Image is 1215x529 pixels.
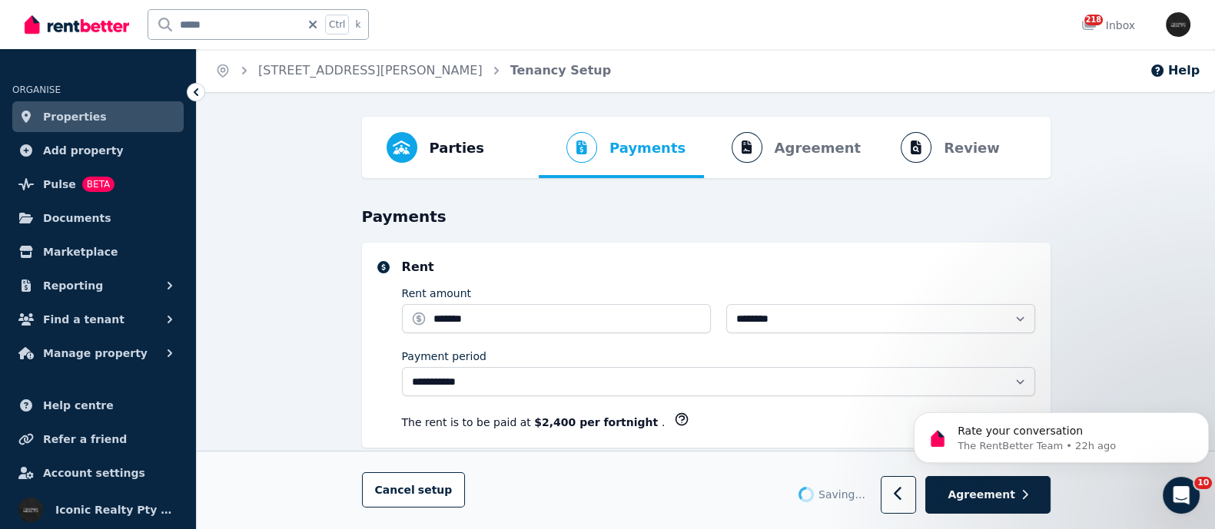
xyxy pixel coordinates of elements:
span: setup [418,483,453,498]
button: Agreement [925,477,1050,514]
span: Parties [430,137,484,159]
span: Pulse [43,175,76,193]
button: Manage property [12,338,184,369]
div: Inbox [1081,18,1135,33]
h3: Payments [362,206,1051,227]
h5: Rent [402,258,1035,276]
span: BETA [82,177,115,192]
span: Payments [609,137,686,159]
span: Documents [43,209,111,227]
span: k [355,18,360,31]
a: PulseBETA [12,169,184,200]
img: Iconic Realty Pty Ltd [1166,12,1190,37]
a: [STREET_ADDRESS][PERSON_NAME] [258,63,483,78]
nav: Breadcrumb [197,49,629,92]
span: 10 [1194,477,1212,489]
label: Payment period [402,349,486,364]
span: Manage property [43,344,148,362]
span: Saving ... [818,488,865,503]
img: Iconic Realty Pty Ltd [18,498,43,522]
a: Account settings [12,458,184,488]
span: Marketplace [43,243,118,261]
button: Find a tenant [12,304,184,335]
a: Refer a friend [12,424,184,455]
iframe: Intercom notifications message [908,380,1215,488]
a: Add property [12,135,184,166]
span: Agreement [948,488,1015,503]
span: ORGANISE [12,84,61,95]
a: Marketplace [12,236,184,267]
span: Refer a friend [43,430,127,448]
b: $2,400 per fortnight [534,416,662,428]
span: Add property [43,141,124,160]
button: Cancelsetup [362,473,466,508]
span: Iconic Realty Pty Ltd [55,501,178,519]
span: Help centre [43,396,114,415]
a: Properties [12,101,184,132]
nav: Progress [362,117,1051,178]
span: Tenancy Setup [510,61,612,80]
span: Cancel [375,484,453,497]
button: Parties [374,117,496,178]
span: Reporting [43,276,103,295]
span: 218 [1084,15,1103,25]
label: Rent amount [402,286,472,301]
span: Ctrl [325,15,349,35]
button: Payments [539,117,698,178]
button: Reporting [12,270,184,301]
p: The rent is to be paid at . [402,415,666,430]
a: Help centre [12,390,184,421]
span: Find a tenant [43,310,124,329]
a: Documents [12,203,184,233]
img: RentBetter [25,13,129,36]
button: Help [1150,61,1200,80]
span: Properties [43,107,107,126]
iframe: Intercom live chat [1163,477,1200,514]
span: Account settings [43,464,145,482]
